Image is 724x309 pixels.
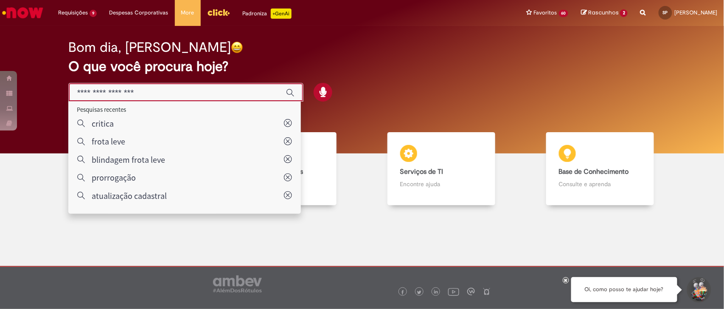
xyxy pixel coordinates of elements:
[68,59,656,74] h2: O que você procura hoje?
[448,286,459,297] img: logo_footer_youtube.png
[401,290,405,295] img: logo_footer_facebook.png
[109,9,168,17] span: Despesas Corporativas
[417,290,421,295] img: logo_footer_twitter.png
[675,9,718,16] span: [PERSON_NAME]
[534,9,557,17] span: Favoritos
[90,10,97,17] span: 9
[271,9,292,19] p: +GenAi
[68,40,231,55] h2: Bom dia, [PERSON_NAME]
[181,9,194,17] span: More
[362,132,521,206] a: Serviços de TI Encontre ajuda
[571,277,677,302] div: Oi, como posso te ajudar hoje?
[467,288,475,295] img: logo_footer_workplace.png
[559,180,641,188] p: Consulte e aprenda
[483,288,491,295] img: logo_footer_naosei.png
[1,4,45,21] img: ServiceNow
[663,10,668,15] span: SP
[58,9,88,17] span: Requisições
[243,9,292,19] div: Padroniza
[581,9,628,17] a: Rascunhos
[620,9,628,17] span: 2
[213,275,262,292] img: logo_footer_ambev_rotulo_gray.png
[207,6,230,19] img: click_logo_yellow_360x200.png
[400,167,443,176] b: Serviços de TI
[434,290,438,295] img: logo_footer_linkedin.png
[559,167,629,176] b: Base de Conhecimento
[45,132,203,206] a: Tirar dúvidas Tirar dúvidas com Lupi Assist e Gen Ai
[521,132,679,206] a: Base de Conhecimento Consulte e aprenda
[241,167,303,176] b: Catálogo de Ofertas
[559,10,569,17] span: 60
[231,41,243,54] img: happy-face.png
[400,180,483,188] p: Encontre ajuda
[588,9,619,17] span: Rascunhos
[686,277,711,303] button: Iniciar Conversa de Suporte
